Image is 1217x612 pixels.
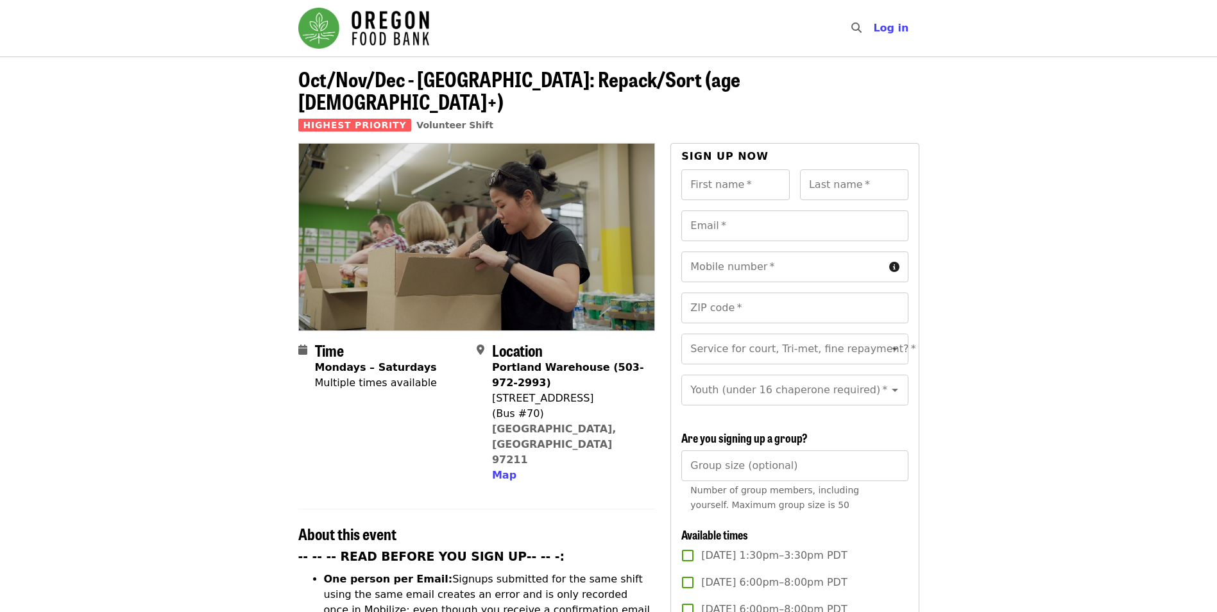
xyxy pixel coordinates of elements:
span: [DATE] 1:30pm–3:30pm PDT [701,548,847,563]
input: Last name [800,169,908,200]
span: Are you signing up a group? [681,429,808,446]
span: Number of group members, including yourself. Maximum group size is 50 [690,485,859,510]
button: Log in [863,15,919,41]
input: First name [681,169,790,200]
div: (Bus #70) [492,406,645,421]
span: Sign up now [681,150,769,162]
input: ZIP code [681,293,908,323]
span: Location [492,339,543,361]
strong: One person per Email: [324,573,453,585]
strong: Portland Warehouse (503-972-2993) [492,361,644,389]
button: Open [886,340,904,358]
a: [GEOGRAPHIC_DATA], [GEOGRAPHIC_DATA] 97211 [492,423,617,466]
input: Search [869,13,880,44]
i: map-marker-alt icon [477,344,484,356]
a: Volunteer Shift [416,120,493,130]
span: Log in [873,22,908,34]
span: Highest Priority [298,119,412,132]
span: Available times [681,526,748,543]
i: search icon [851,22,862,34]
span: About this event [298,522,396,545]
i: circle-info icon [889,261,899,273]
input: Mobile number [681,251,883,282]
span: Time [315,339,344,361]
button: Open [886,381,904,399]
strong: Mondays – Saturdays [315,361,437,373]
span: [DATE] 6:00pm–8:00pm PDT [701,575,847,590]
input: [object Object] [681,450,908,481]
span: Map [492,469,516,481]
span: Oct/Nov/Dec - [GEOGRAPHIC_DATA]: Repack/Sort (age [DEMOGRAPHIC_DATA]+) [298,64,740,116]
img: Oct/Nov/Dec - Portland: Repack/Sort (age 8+) organized by Oregon Food Bank [299,144,655,330]
i: calendar icon [298,344,307,356]
img: Oregon Food Bank - Home [298,8,429,49]
button: Map [492,468,516,483]
div: Multiple times available [315,375,437,391]
input: Email [681,210,908,241]
div: [STREET_ADDRESS] [492,391,645,406]
strong: -- -- -- READ BEFORE YOU SIGN UP-- -- -: [298,550,565,563]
